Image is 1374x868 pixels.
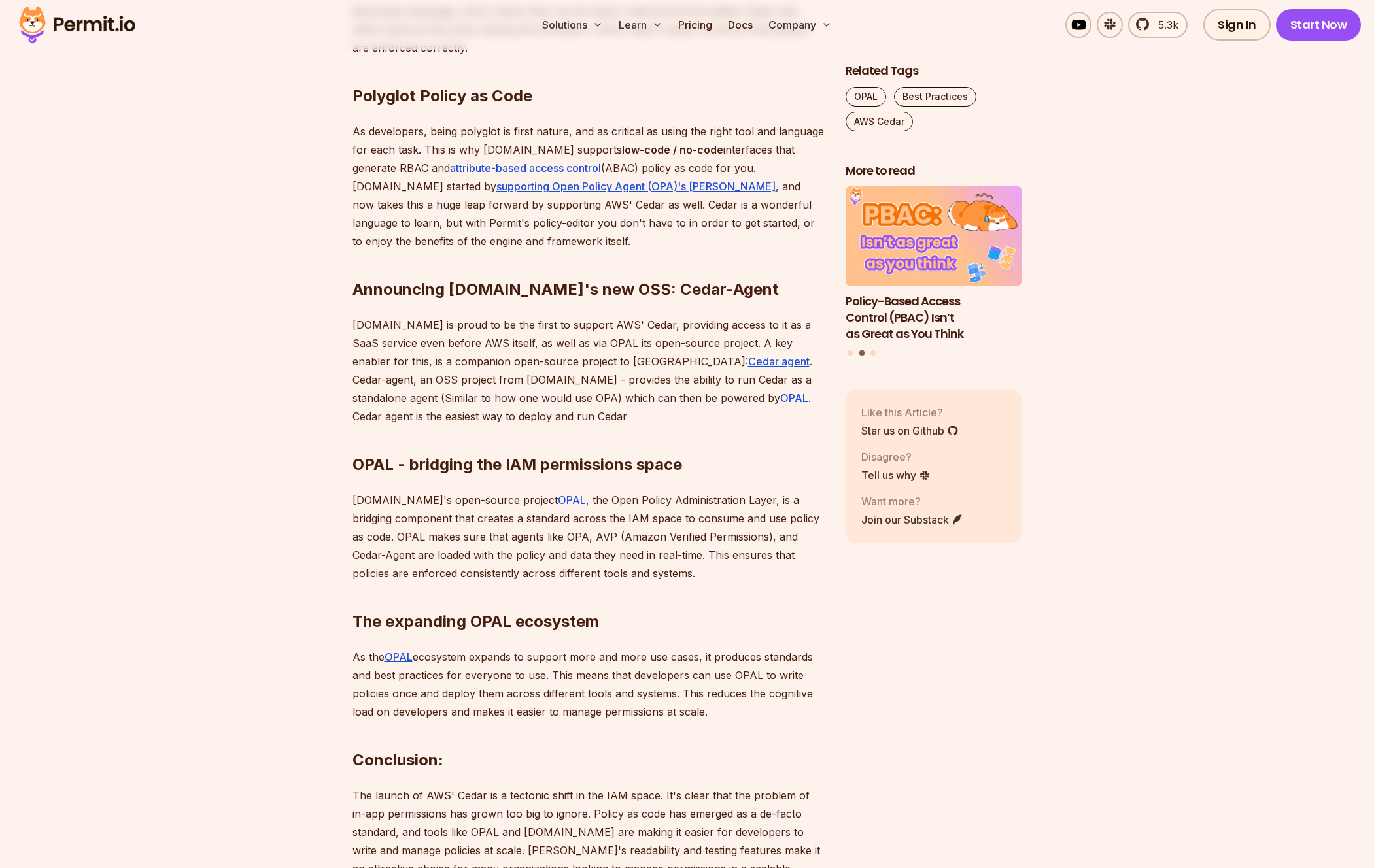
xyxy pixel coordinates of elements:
h2: Announcing [DOMAIN_NAME]'s new OSS: Cedar-Agent [352,227,825,300]
p: As developers, being polyglot is first nature, and as critical as using the right tool and langua... [352,122,825,250]
button: Go to slide 2 [859,350,865,356]
a: OPAL [780,392,808,405]
h2: The expanding OPAL ecosystem [352,559,825,632]
strong: low-code / no-code [622,143,723,156]
p: As the ecosystem expands to support more and more use cases, it produces standards and best pract... [352,648,825,721]
span: 5.3k [1150,17,1178,33]
p: [DOMAIN_NAME] is proud to be the first to support AWS' Cedar, providing access to it as a SaaS se... [352,316,825,426]
li: 2 of 3 [846,187,1022,342]
a: supporting Open Policy Agent (OPA)'s [PERSON_NAME] [496,180,776,193]
button: Learn [613,12,668,38]
h2: OPAL - bridging the IAM permissions space [352,402,825,475]
a: Tell us why [861,467,931,483]
a: Join our Substack [861,512,963,527]
button: Go to slide 1 [848,350,853,356]
button: Go to slide 3 [870,350,876,356]
a: 5.3k [1128,12,1188,38]
a: Start Now [1276,9,1362,41]
button: Company [763,12,837,38]
a: Docs [723,12,758,38]
h2: Conclusion: [352,697,825,771]
button: Solutions [537,12,608,38]
img: Permit logo [13,3,141,47]
h2: Related Tags [846,63,1022,79]
a: OPAL [385,650,413,663]
a: OPAL [846,87,886,107]
a: Star us on Github [861,423,959,439]
a: Pricing [673,12,717,38]
p: Like this Article? [861,405,959,420]
a: Cedar agent [748,355,810,368]
a: Policy-Based Access Control (PBAC) Isn’t as Great as You ThinkPolicy-Based Access Control (PBAC) ... [846,187,1022,342]
p: Want more? [861,493,963,509]
div: Posts [846,187,1022,358]
h2: More to read [846,163,1022,179]
h3: Policy-Based Access Control (PBAC) Isn’t as Great as You Think [846,293,1022,342]
p: Disagree? [861,449,931,465]
h2: Polyglot Policy as Code [352,33,825,107]
img: Policy-Based Access Control (PBAC) Isn’t as Great as You Think [846,187,1022,286]
a: OPAL [558,493,586,507]
a: attribute-based access control [450,161,601,175]
p: [DOMAIN_NAME]'s open-source project , the Open Policy Administration Layer, is a bridging compone... [352,491,825,582]
a: Sign In [1203,9,1271,41]
a: AWS Cedar [846,112,913,131]
a: Best Practices [894,87,976,107]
